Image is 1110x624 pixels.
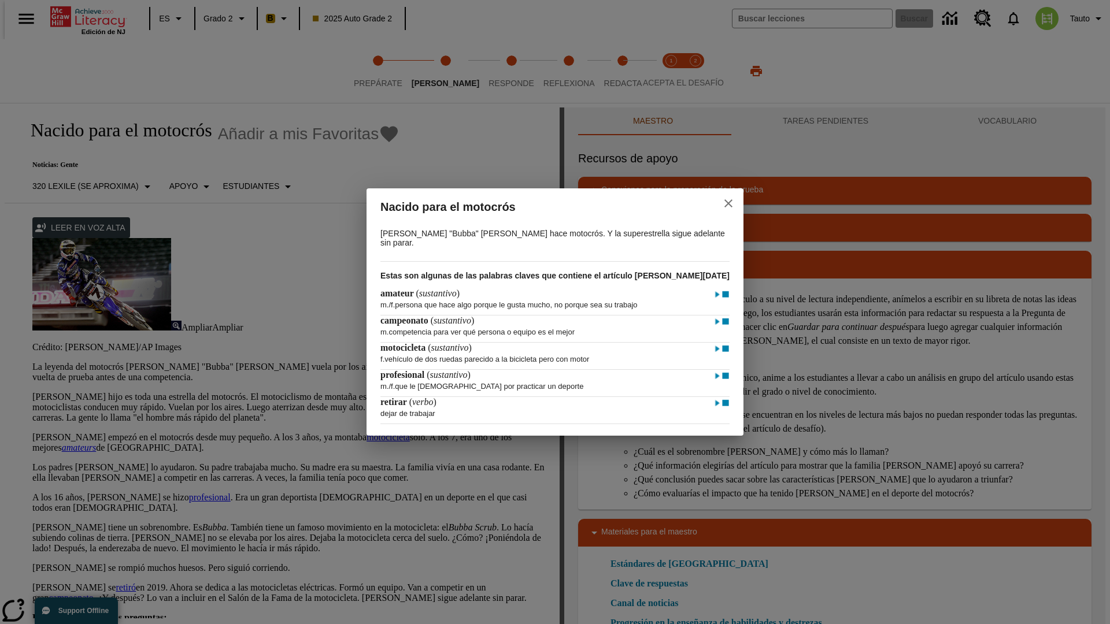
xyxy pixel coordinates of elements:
span: sustantivo [419,288,457,298]
h3: Estas son algunas de las palabras claves que contiene el artículo [PERSON_NAME][DATE] [380,262,730,288]
img: Detener - amateur [721,289,730,300]
img: Reproducir - profesional [713,370,721,382]
span: campeonato [380,315,431,325]
img: Detener - motocicleta [721,343,730,355]
span: m. [380,382,388,391]
h4: ( ) [380,288,460,299]
span: motocicleta [380,343,428,352]
p: / persona que hace algo porque le gusta mucho, no porque sea su trabajo [380,295,727,309]
img: Reproducir - campeonato [713,316,721,328]
h2: Nacido para el motocrós [380,198,695,216]
p: vehículo de dos ruedas parecido a la bicicleta pero con motor [380,349,727,363]
span: f. [391,382,395,391]
h4: ( ) [380,397,436,407]
span: sustantivo [430,370,468,380]
button: close [715,190,742,217]
span: f. [391,300,395,309]
span: profesional [380,370,427,380]
img: Reproducir - retirar [713,398,721,409]
span: m. [380,300,388,309]
img: Reproducir - motocicleta [713,343,721,355]
h4: ( ) [380,343,472,353]
img: Reproducir - amateur [713,289,721,300]
p: / que le [DEMOGRAPHIC_DATA] por practicar un deporte [380,376,727,391]
span: m. [380,328,388,336]
p: competencia para ver qué persona o equipo es el mejor [380,322,727,336]
h4: ( ) [380,315,474,326]
span: amateur [380,288,416,298]
img: Detener - profesional [721,370,730,382]
img: Detener - campeonato [721,316,730,328]
span: retirar [380,397,409,407]
p: [PERSON_NAME] "Bubba" [PERSON_NAME] hace motocrós. Y la superestrella sigue adelante sin parar. [380,229,727,247]
span: verbo [412,397,433,407]
span: f. [380,355,384,363]
span: sustantivo [431,343,469,352]
span: sustantivo [434,315,471,325]
h4: ( ) [380,370,471,380]
img: Detener - retirar [721,398,730,409]
p: dejar de trabajar [380,403,727,418]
